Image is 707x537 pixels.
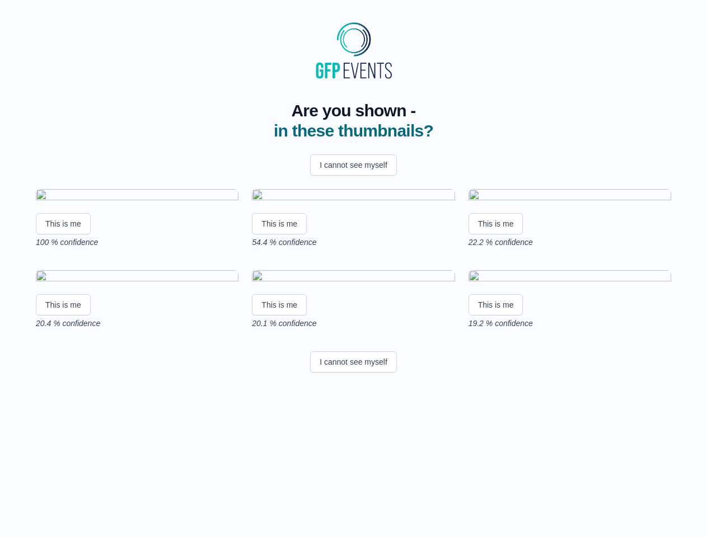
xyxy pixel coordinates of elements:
[252,237,455,248] p: 54.4 % confidence
[469,213,523,234] button: This is me
[36,318,238,329] p: 20.4 % confidence
[312,18,396,83] img: MyGraduationClip
[469,189,671,204] img: 3cbcd9f3fb502c51da564c3417fbcf2020abe4f2.gif
[36,237,238,248] p: 100 % confidence
[252,270,455,285] img: 4df20ca0b7237d0abaddb8b47eba72b8be7f9ade.gif
[274,101,433,121] span: Are you shown -
[252,213,307,234] button: This is me
[469,294,523,315] button: This is me
[469,270,671,285] img: 2bf6a9cf3a30c78e8ff30b3637cfaf999bb247e4.gif
[36,189,238,204] img: 09d741ec620c7a3808bc6abe023da8782bb89f5c.gif
[252,189,455,204] img: 578f58dd136c809b8d3e617216b9f95fc00db582.gif
[310,154,397,176] button: I cannot see myself
[36,270,238,285] img: 66630020ccc5e2a304d63a43de242210ac74fe66.gif
[252,294,307,315] button: This is me
[274,121,433,140] span: in these thumbnails?
[252,318,455,329] p: 20.1 % confidence
[36,294,91,315] button: This is me
[469,237,671,248] p: 22.2 % confidence
[36,213,91,234] button: This is me
[469,318,671,329] p: 19.2 % confidence
[310,351,397,373] button: I cannot see myself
